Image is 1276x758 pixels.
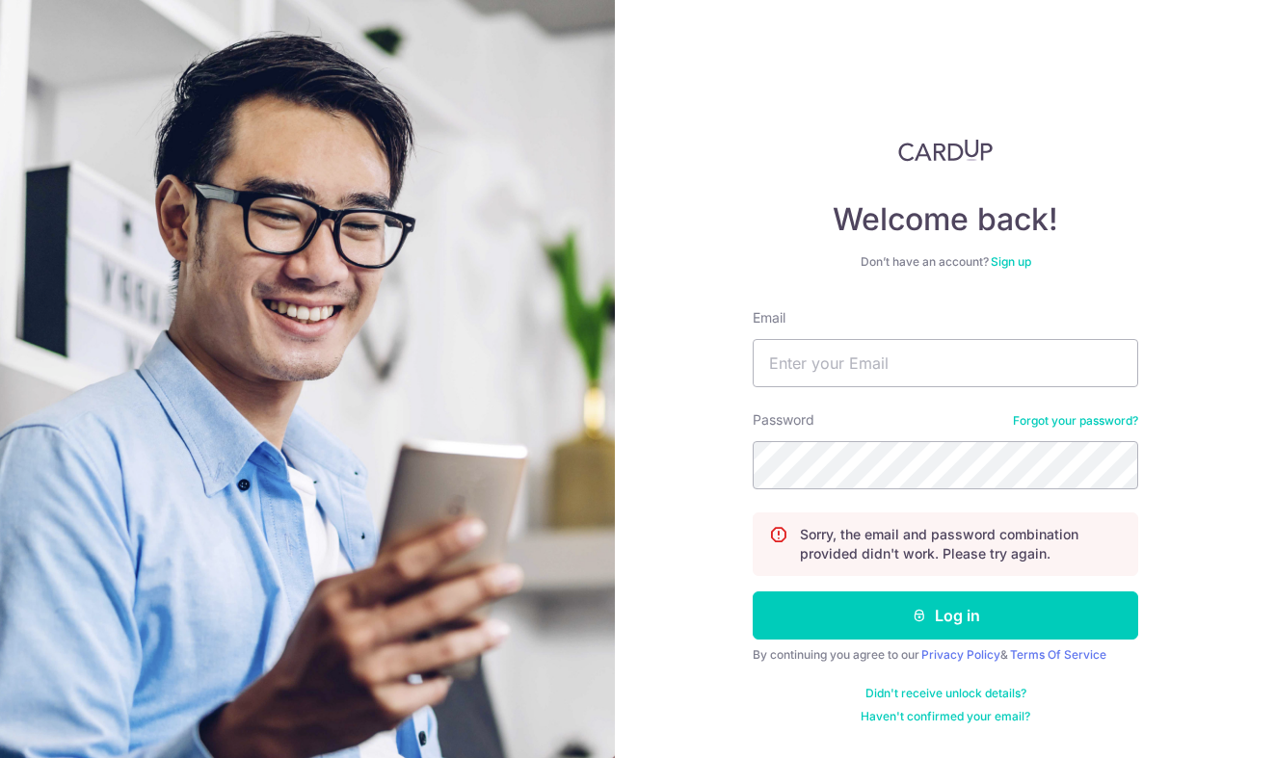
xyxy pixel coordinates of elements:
a: Terms Of Service [1010,647,1106,662]
button: Log in [753,591,1138,640]
input: Enter your Email [753,339,1138,387]
a: Sign up [991,254,1031,269]
div: By continuing you agree to our & [753,647,1138,663]
a: Haven't confirmed your email? [861,709,1030,724]
p: Sorry, the email and password combination provided didn't work. Please try again. [800,525,1122,563]
h4: Welcome back! [753,200,1138,239]
div: Don’t have an account? [753,254,1138,270]
a: Privacy Policy [921,647,1000,662]
img: CardUp Logo [898,139,993,162]
a: Forgot your password? [1013,413,1138,429]
label: Email [753,308,785,327]
a: Didn't receive unlock details? [865,686,1026,701]
label: Password [753,410,814,430]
